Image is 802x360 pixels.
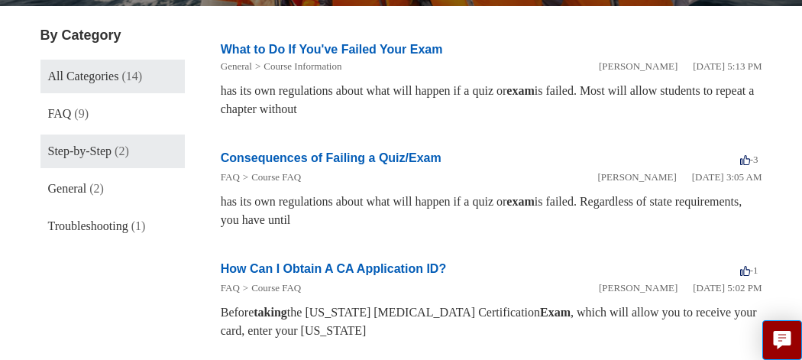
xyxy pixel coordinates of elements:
span: -3 [740,154,758,165]
li: [PERSON_NAME] [599,59,677,74]
button: Live chat [762,320,802,360]
a: Course Information [264,60,341,72]
li: [PERSON_NAME] [597,170,676,185]
a: FAQ [221,171,240,183]
span: (2) [115,144,129,157]
div: Before the [US_STATE] [MEDICAL_DATA] Certification , which will allow you to receive your card, e... [221,303,762,340]
a: What to Do If You've Failed Your Exam [221,43,443,56]
time: 03/14/2022, 03:05 [692,171,762,183]
time: 01/05/2024, 17:13 [693,60,762,72]
a: Troubleshooting (1) [40,209,185,243]
em: exam [506,195,534,208]
a: General [221,60,252,72]
time: 01/05/2024, 17:02 [693,282,762,294]
li: [PERSON_NAME] [599,281,677,296]
a: All Categories (14) [40,60,185,93]
a: General (2) [40,172,185,206]
div: has its own regulations about what will happen if a quiz or is failed. Regardless of state requir... [221,193,762,229]
span: (9) [74,107,89,120]
span: (14) [121,70,142,83]
a: Course FAQ [251,171,301,183]
a: Course FAQ [251,282,301,294]
span: All Categories [48,70,119,83]
a: How Can I Obtain A CA Application ID? [221,262,446,275]
li: Course FAQ [240,170,301,185]
a: Consequences of Failing a Quiz/Exam [221,151,441,164]
span: FAQ [48,107,72,120]
em: Exam [540,306,571,319]
span: Step-by-Step [48,144,112,157]
li: Course FAQ [240,281,301,296]
em: taking [254,306,287,319]
a: Step-by-Step (2) [40,135,185,168]
li: FAQ [221,170,240,185]
span: Troubleshooting [48,219,128,232]
span: -1 [740,264,758,276]
a: FAQ (9) [40,97,185,131]
li: General [221,59,252,74]
span: (1) [131,219,146,232]
li: FAQ [221,281,240,296]
em: exam [506,84,534,97]
h3: By Category [40,25,185,46]
li: Course Information [252,59,342,74]
span: General [48,182,87,195]
div: has its own regulations about what will happen if a quiz or is failed. Most will allow students t... [221,82,762,118]
a: FAQ [221,282,240,294]
span: (2) [89,182,104,195]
